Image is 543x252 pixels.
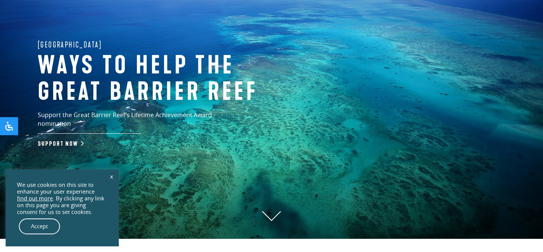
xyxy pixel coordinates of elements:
[38,140,82,148] a: Support Now
[17,182,107,215] div: We use cookies on this site to enhance your user experience . By clicking any link on this page y...
[38,39,102,51] span: [GEOGRAPHIC_DATA]
[106,168,117,185] a: x
[17,195,53,202] a: find out more
[19,218,60,234] a: Accept
[5,122,14,131] svg: Open Accessibility Panel
[38,53,287,105] h1: Ways to help the great barrier reef
[38,111,245,134] p: Support the Great Barrier Reef’s Lifetime Achievement Award nomination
